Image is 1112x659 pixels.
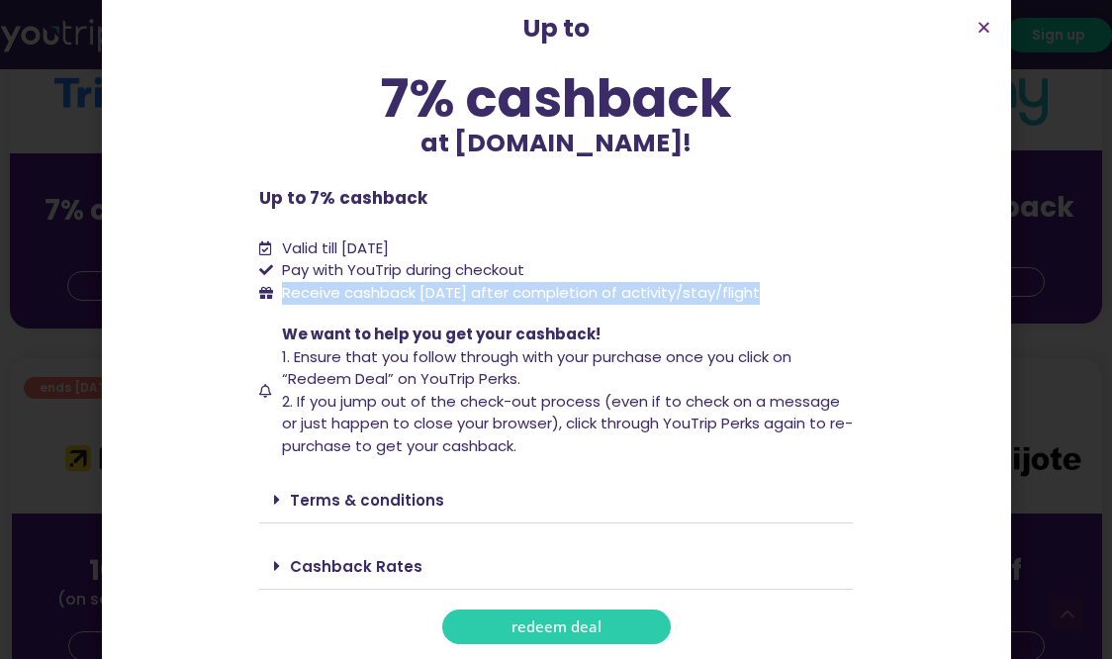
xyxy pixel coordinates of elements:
span: 2. If you jump out of the check-out process (even if to check on a message or just happen to clos... [282,391,853,456]
span: We want to help you get your cashback! [282,324,601,344]
span: redeem deal [511,619,602,634]
span: 1. Ensure that you follow through with your purchase once you click on “Redeem Deal” on YouTrip P... [282,346,791,390]
span: Receive cashback [DATE] after completion of activity/stay/flight [282,282,760,303]
p: Up to [259,10,853,47]
div: Cashback Rates [259,543,853,590]
span: Valid till [DATE] [282,237,389,258]
b: Up to 7% cashback [259,186,427,210]
a: Terms & conditions [290,490,444,511]
div: Terms & conditions [259,477,853,523]
p: at [DOMAIN_NAME]! [259,125,853,162]
a: Cashback Rates [290,556,422,577]
a: redeem deal [442,610,671,644]
span: Pay with YouTrip during checkout [277,259,524,282]
a: Close [976,20,991,35]
div: 7% cashback [259,72,853,125]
